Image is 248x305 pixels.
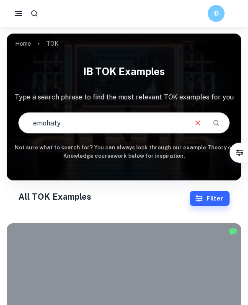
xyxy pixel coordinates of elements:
[208,5,225,22] button: IB
[46,39,59,48] p: TOK
[231,144,248,161] button: Filter
[229,227,237,236] img: Marked
[212,9,221,18] h6: IB
[209,116,223,130] button: Search
[15,38,31,50] a: Home
[19,111,186,135] input: E.g. human science, ways of knowing, religious objects...
[7,60,241,82] h1: IB TOK examples
[7,92,241,102] p: Type a search phrase to find the most relevant TOK examples for you
[190,115,206,131] button: Clear
[7,143,241,161] h6: Not sure what to search for? You can always look through our example Theory of Knowledge coursewo...
[190,191,230,206] button: Filter
[18,190,190,203] h1: All TOK Examples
